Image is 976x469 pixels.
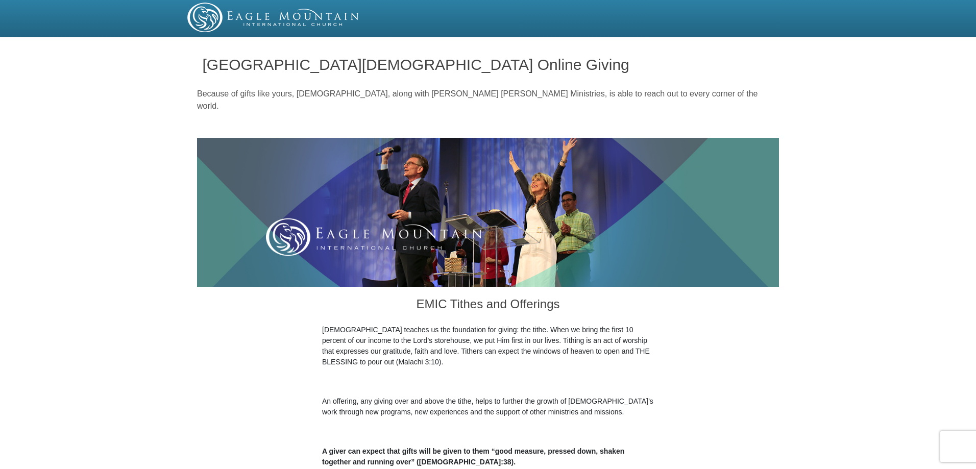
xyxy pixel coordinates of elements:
img: EMIC [187,3,360,32]
p: [DEMOGRAPHIC_DATA] teaches us the foundation for giving: the tithe. When we bring the first 10 pe... [322,325,654,367]
p: Because of gifts like yours, [DEMOGRAPHIC_DATA], along with [PERSON_NAME] [PERSON_NAME] Ministrie... [197,88,779,112]
h3: EMIC Tithes and Offerings [322,287,654,325]
h1: [GEOGRAPHIC_DATA][DEMOGRAPHIC_DATA] Online Giving [203,56,774,73]
b: A giver can expect that gifts will be given to them “good measure, pressed down, shaken together ... [322,447,624,466]
p: An offering, any giving over and above the tithe, helps to further the growth of [DEMOGRAPHIC_DAT... [322,396,654,417]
